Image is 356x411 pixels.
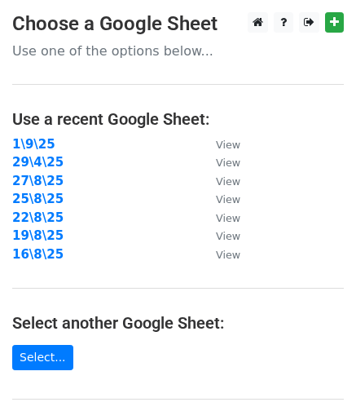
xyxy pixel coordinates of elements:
[12,210,64,225] a: 22\8\25
[12,228,64,243] a: 19\8\25
[200,192,240,206] a: View
[12,247,64,262] a: 16\8\25
[200,174,240,188] a: View
[12,345,73,370] a: Select...
[200,210,240,225] a: View
[12,313,344,333] h4: Select another Google Sheet:
[12,109,344,129] h4: Use a recent Google Sheet:
[12,174,64,188] a: 27\8\25
[200,137,240,152] a: View
[216,249,240,261] small: View
[200,155,240,170] a: View
[12,42,344,60] p: Use one of the options below...
[12,137,55,152] a: 1\9\25
[216,157,240,169] small: View
[216,230,240,242] small: View
[216,193,240,205] small: View
[216,139,240,151] small: View
[200,228,240,243] a: View
[216,212,240,224] small: View
[12,12,344,36] h3: Choose a Google Sheet
[200,247,240,262] a: View
[216,175,240,188] small: View
[12,155,64,170] a: 29\4\25
[12,192,64,206] a: 25\8\25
